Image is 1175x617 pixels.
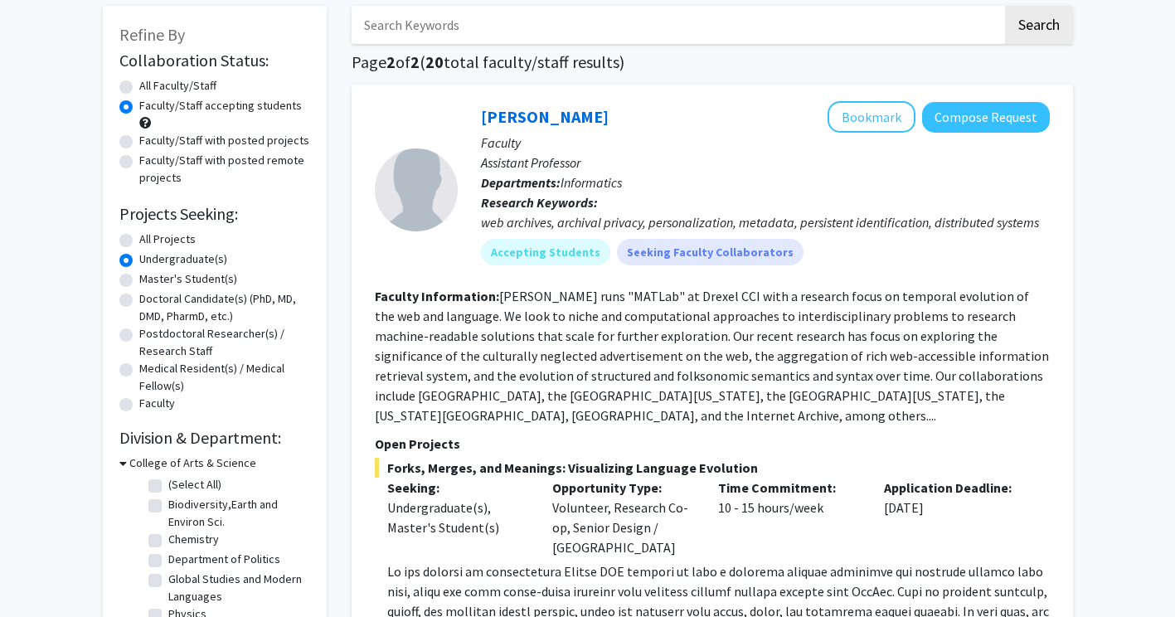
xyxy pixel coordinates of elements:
[139,395,175,412] label: Faculty
[168,551,280,568] label: Department of Politics
[139,97,302,114] label: Faculty/Staff accepting students
[12,542,70,605] iframe: Chat
[352,52,1073,72] h1: Page of ( total faculty/staff results)
[375,288,1049,424] fg-read-more: [PERSON_NAME] runs "MATLab" at Drexel CCI with a research focus on temporal evolution of the web ...
[540,478,706,557] div: Volunteer, Research Co-op, Senior Design / [GEOGRAPHIC_DATA]
[481,239,610,265] mat-chip: Accepting Students
[139,152,310,187] label: Faculty/Staff with posted remote projects
[139,360,310,395] label: Medical Resident(s) / Medical Fellow(s)
[872,478,1037,557] div: [DATE]
[828,101,915,133] button: Add Mat Kelly to Bookmarks
[718,478,859,498] p: Time Commitment:
[375,458,1050,478] span: Forks, Merges, and Meanings: Visualizing Language Evolution
[481,212,1050,232] div: web archives, archival privacy, personalization, metadata, persistent identification, distributed...
[139,132,309,149] label: Faculty/Staff with posted projects
[481,194,598,211] b: Research Keywords:
[139,325,310,360] label: Postdoctoral Researcher(s) / Research Staff
[425,51,444,72] span: 20
[922,102,1050,133] button: Compose Request to Mat Kelly
[1005,6,1073,44] button: Search
[168,531,219,548] label: Chemistry
[119,204,310,224] h2: Projects Seeking:
[352,6,1003,44] input: Search Keywords
[481,133,1050,153] p: Faculty
[410,51,420,72] span: 2
[129,454,256,472] h3: College of Arts & Science
[375,288,499,304] b: Faculty Information:
[481,153,1050,172] p: Assistant Professor
[168,496,306,531] label: Biodiversity,Earth and Environ Sci.
[386,51,396,72] span: 2
[139,290,310,325] label: Doctoral Candidate(s) (PhD, MD, DMD, PharmD, etc.)
[139,77,216,95] label: All Faculty/Staff
[119,428,310,448] h2: Division & Department:
[119,24,185,45] span: Refine By
[706,478,872,557] div: 10 - 15 hours/week
[119,51,310,70] h2: Collaboration Status:
[481,106,609,127] a: [PERSON_NAME]
[552,478,693,498] p: Opportunity Type:
[617,239,804,265] mat-chip: Seeking Faculty Collaborators
[375,434,1050,454] p: Open Projects
[387,478,528,498] p: Seeking:
[168,476,221,493] label: (Select All)
[168,571,306,605] label: Global Studies and Modern Languages
[561,174,622,191] span: Informatics
[884,478,1025,498] p: Application Deadline:
[387,498,528,537] div: Undergraduate(s), Master's Student(s)
[139,250,227,268] label: Undergraduate(s)
[139,231,196,248] label: All Projects
[139,270,237,288] label: Master's Student(s)
[481,174,561,191] b: Departments:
